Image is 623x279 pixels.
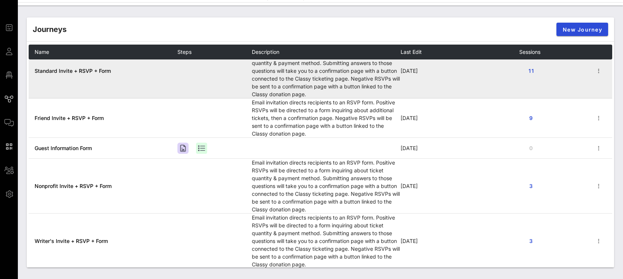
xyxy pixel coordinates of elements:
a: Writer's Invite + RSVP + Form [35,238,108,244]
a: Standard Invite + RSVP + Form [35,68,111,74]
span: Name [35,49,49,55]
th: Description: Not sorted. Activate to sort ascending. [252,45,401,59]
td: Email invitation directs recipients to an RSVP form. Positive RSVPs will be directed to a form in... [252,43,401,98]
button: 9 [519,111,543,125]
th: Steps [177,45,252,59]
span: 3 [525,238,537,244]
button: New Journey [556,23,608,36]
span: Last Edit [401,49,422,55]
span: [DATE] [401,68,418,74]
span: [DATE] [401,115,418,121]
span: Description [252,49,279,55]
a: Nonprofit Invite + RSVP + Form [35,183,112,189]
span: New Journey [562,26,602,33]
span: 9 [525,115,537,121]
span: [DATE] [401,145,418,151]
span: Sessions [519,49,540,55]
a: Guest Information Form [35,145,92,151]
button: 11 [519,64,543,78]
span: 11 [525,68,537,74]
button: 3 [519,234,543,248]
th: Last Edit: Not sorted. Activate to sort ascending. [401,45,519,59]
a: Friend Invite + RSVP + Form [35,115,104,121]
span: [DATE] [401,238,418,244]
td: Email invitation directs recipients to an RSVP form. Positive RSVPs will be directed to a form in... [252,159,401,214]
span: [DATE] [401,183,418,189]
td: Email invitation directs recipients to an RSVP form. Positive RSVPs will be directed to a form in... [252,214,401,268]
th: Name: Not sorted. Activate to sort ascending. [29,45,177,59]
span: Steps [177,49,192,55]
button: 3 [519,179,543,193]
th: Sessions: Not sorted. Activate to sort ascending. [519,45,594,59]
td: Email invitation directs recipients to an RSVP form. Positive RSVPs will be directed to a form in... [252,98,401,138]
div: Journeys [33,24,67,35]
span: 3 [525,183,537,189]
